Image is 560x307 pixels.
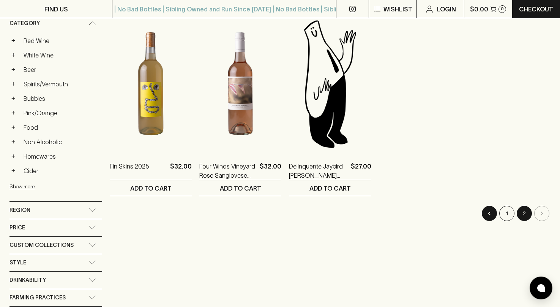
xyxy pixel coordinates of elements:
p: ADD TO CART [309,184,351,193]
p: Checkout [519,5,553,14]
span: Price [9,223,25,232]
span: Style [9,258,26,267]
button: + [9,109,17,117]
button: + [9,66,17,73]
p: FIND US [44,5,68,14]
div: Farming Practices [9,289,102,306]
span: Region [9,205,30,215]
button: + [9,95,17,102]
div: Custom Collections [9,237,102,254]
button: ADD TO CART [110,180,192,196]
a: Bubbles [20,92,102,105]
button: + [9,51,17,59]
button: + [9,124,17,131]
img: Blackhearts & Sparrows Man [289,17,371,150]
button: Go to page 1 [499,206,514,221]
button: + [9,153,17,160]
p: ADD TO CART [220,184,261,193]
a: White Wine [20,49,102,62]
a: Fin Skins 2025 [110,162,149,180]
span: Farming Practices [9,293,66,302]
button: + [9,37,17,45]
button: Show more [9,179,109,194]
a: Red Wine [20,34,102,47]
span: Category [9,19,40,28]
button: + [9,138,17,146]
p: $32.00 [260,162,281,180]
span: Custom Collections [9,240,74,250]
button: ADD TO CART [199,180,281,196]
p: $27.00 [351,162,371,180]
div: Style [9,254,102,271]
div: Region [9,202,102,219]
a: Food [20,121,102,134]
p: Login [437,5,456,14]
p: $32.00 [170,162,192,180]
span: Drinkability [9,275,46,285]
img: bubble-icon [537,284,545,292]
img: Fin Skins 2025 [110,17,192,150]
p: ADD TO CART [130,184,172,193]
a: Spirits/Vermouth [20,78,102,91]
p: $0.00 [470,5,488,14]
img: Four Winds Vineyard Rose Sangiovese 2024 [199,17,281,150]
a: Homewares [20,150,102,163]
p: 0 [501,7,504,11]
div: Category [9,13,102,34]
a: Cider [20,164,102,177]
button: + [9,167,17,175]
a: Four Winds Vineyard Rose Sangiovese 2024 [199,162,257,180]
button: page 2 [517,206,532,221]
a: Non Alcoholic [20,135,102,148]
a: Delinquente Jaybird [PERSON_NAME] Macerato 2025 [289,162,347,180]
button: Go to previous page [482,206,497,221]
div: Drinkability [9,272,102,289]
p: Wishlist [383,5,412,14]
a: Beer [20,63,102,76]
nav: pagination navigation [110,206,551,221]
div: Price [9,219,102,236]
button: ADD TO CART [289,180,371,196]
button: + [9,80,17,88]
a: Pink/Orange [20,107,102,119]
